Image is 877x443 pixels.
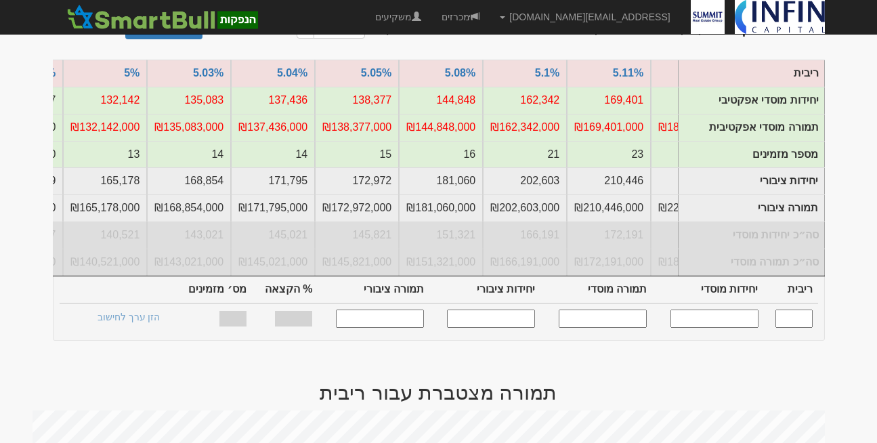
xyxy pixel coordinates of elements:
a: 5.08% [445,67,475,79]
td: סה״כ יחידות [483,221,567,249]
td: יחידות מוסדי אפקטיבי [678,87,824,114]
td: יחידות ציבורי [147,167,231,194]
td: תמורה ציבורי [315,194,399,221]
img: SmartBull Logo [63,3,262,30]
td: יחידות ציבורי [567,167,651,194]
small: (מקס׳ תמורה אפקטיבית: ₪341,583,000 בריבית 5.49%) [384,20,703,35]
td: תמורה ציבורי [147,194,231,221]
td: סה״כ תמורה מוסדי [678,249,824,276]
td: סה״כ תמורה [231,249,315,276]
td: יחידות אפקטיבי [315,87,399,114]
th: יחידות מוסדי [652,276,764,303]
td: יחידות אפקטיבי [231,87,315,114]
th: תמורה מוסדי [540,276,652,303]
td: סה״כ תמורה [399,249,483,276]
td: תמורה אפקטיבית [483,114,567,141]
td: יחידות אפקטיבי [147,87,231,114]
td: תמורה ציבורי [399,194,483,221]
td: תמורה ציבורי [567,194,651,221]
td: תמורה מוסדי אפקטיבית [678,114,824,141]
td: יחידות ציבורי [63,167,147,194]
td: יחידות ציבורי [483,167,567,194]
td: יחידות אפקטיבי [483,87,567,114]
td: מספר מזמינים [651,141,735,168]
td: סה״כ יחידות [567,221,651,249]
td: יחידות אפקטיבי [651,87,735,114]
a: 5.1% [535,67,559,79]
td: סה״כ תמורה [63,249,147,276]
td: יחידות אפקטיבי [63,87,147,114]
td: סה״כ יחידות [63,221,147,249]
td: מספר מזמינים [315,141,399,168]
th: מס׳ מזמינים [174,276,251,303]
td: מספר מזמינים [567,141,651,168]
td: תמורה אפקטיבית [63,114,147,141]
th: ריבית [764,276,818,303]
td: סה״כ תמורה [315,249,399,276]
a: 5.11% [613,67,643,79]
td: סה״כ תמורה [651,249,735,276]
td: סה״כ יחידות [147,221,231,249]
td: סה״כ תמורה [483,249,567,276]
td: סה״כ יחידות [315,221,399,249]
td: מספר מזמינים [678,141,824,168]
td: סה״כ יחידות מוסדי [678,222,824,249]
td: מספר מזמינים [399,141,483,168]
td: תמורה אפקטיבית [147,114,231,141]
td: יחידות אפקטיבי [399,87,483,114]
td: תמורה אפקטיבית [231,114,315,141]
th: יחידות ציבורי [429,276,541,303]
td: תמורה ציבורי [678,195,824,222]
td: סה״כ יחידות [651,221,735,249]
td: ריבית [678,60,824,87]
td: מספר מזמינים [231,141,315,168]
td: תמורה ציבורי [483,194,567,221]
td: תמורה ציבורי [63,194,147,221]
a: 5% [124,67,140,79]
th: תמורה ציבורי [318,276,429,303]
td: תמורה ציבורי [651,194,735,221]
td: תמורה אפקטיבית [567,114,651,141]
td: מספר מזמינים [63,141,147,168]
td: יחידות ציבורי [399,167,483,194]
td: מספר מזמינים [147,141,231,168]
h2: תמורה מצטברת עבור ריבית [53,381,825,404]
a: 5.05% [361,67,391,79]
td: סה״כ תמורה [147,249,231,276]
td: יחידות ציבורי [231,167,315,194]
td: יחידות אפקטיבי [567,87,651,114]
td: סה״כ יחידות [399,221,483,249]
td: תמורה אפקטיבית [399,114,483,141]
td: מספר מזמינים [483,141,567,168]
td: תמורה אפקטיבית [315,114,399,141]
td: סה״כ תמורה [567,249,651,276]
td: יחידות ציבורי [651,167,735,194]
a: 5.04% [277,67,307,79]
td: יחידות ציבורי [678,168,824,195]
a: 5.03% [193,67,223,79]
td: סה״כ יחידות [231,221,315,249]
td: תמורה אפקטיבית [651,114,735,141]
td: יחידות ציבורי [315,167,399,194]
th: % הקצאה [252,276,318,303]
td: תמורה ציבורי [231,194,315,221]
